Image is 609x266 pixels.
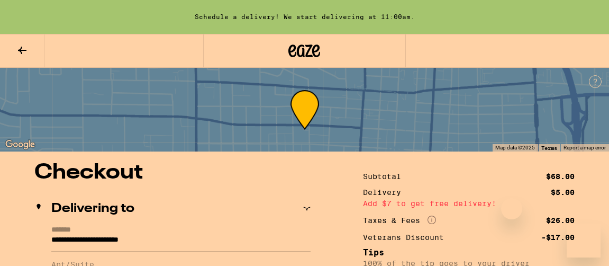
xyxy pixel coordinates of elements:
img: Google [3,138,38,152]
div: Taxes & Fees [363,216,436,225]
span: Map data ©2025 [495,145,535,150]
h2: Delivering to [51,202,134,215]
div: $68.00 [546,173,575,180]
div: Add $7 to get free delivery! [363,200,575,207]
a: Open this area in Google Maps (opens a new window) [3,138,38,152]
a: Report a map error [563,145,606,150]
iframe: Close message [501,198,522,219]
div: $5.00 [551,189,575,196]
div: -$17.00 [541,234,575,241]
div: $26.00 [546,217,575,224]
div: Subtotal [363,173,408,180]
h5: Tips [363,249,575,257]
a: Terms [541,145,557,151]
div: Veterans Discount [363,234,451,241]
div: Delivery [363,189,408,196]
h1: Checkout [34,162,311,183]
iframe: Button to launch messaging window [567,224,601,258]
